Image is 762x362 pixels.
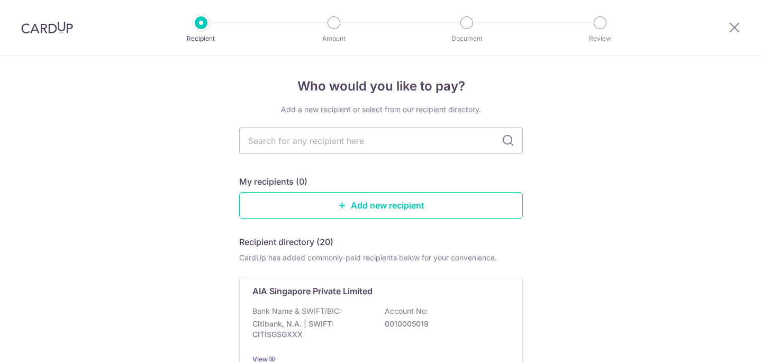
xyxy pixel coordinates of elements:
[239,192,523,219] a: Add new recipient
[428,33,506,44] p: Document
[561,33,639,44] p: Review
[252,306,341,316] p: Bank Name & SWIFT/BIC:
[239,175,307,188] h5: My recipients (0)
[239,252,523,263] div: CardUp has added commonly-paid recipients below for your convenience.
[252,285,373,297] p: AIA Singapore Private Limited
[239,104,523,115] div: Add a new recipient or select from our recipient directory.
[694,330,751,357] iframe: Opens a widget where you can find more information
[239,128,523,154] input: Search for any recipient here
[162,33,240,44] p: Recipient
[295,33,373,44] p: Amount
[239,236,333,248] h5: Recipient directory (20)
[21,21,73,34] img: CardUp
[252,319,371,340] p: Citibank, N.A. | SWIFT: CITISGSGXXX
[385,306,428,316] p: Account No:
[239,77,523,96] h4: Who would you like to pay?
[385,319,503,329] p: 0010005019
